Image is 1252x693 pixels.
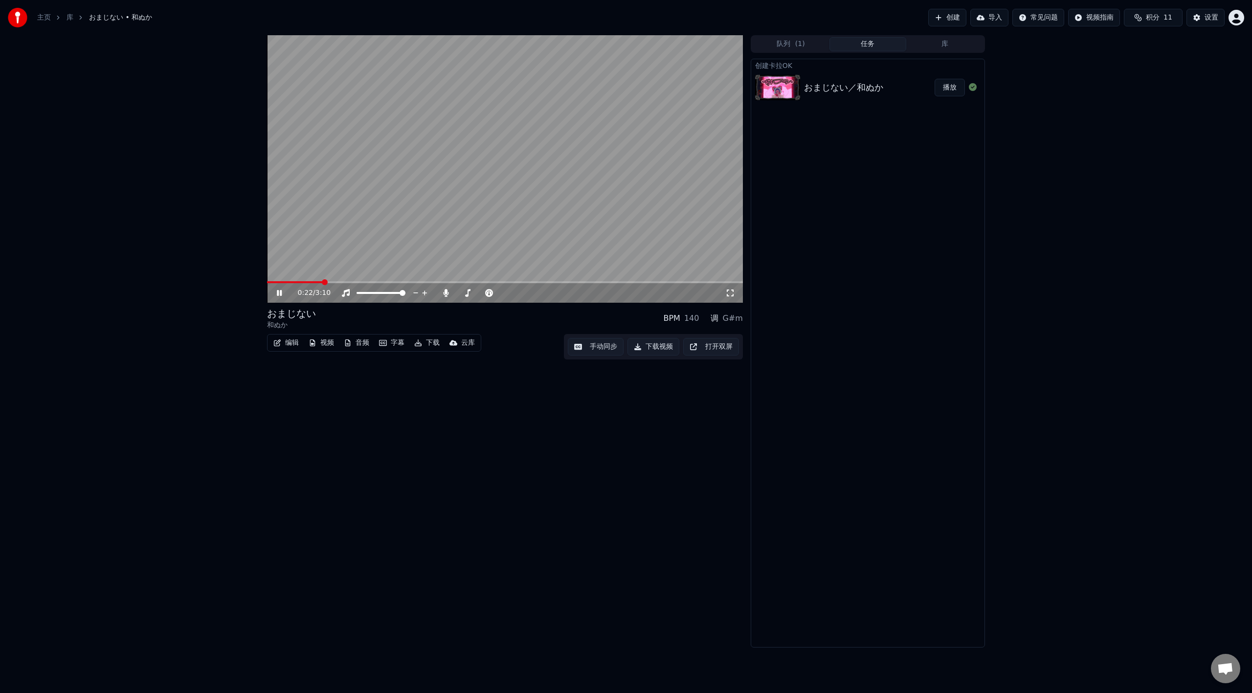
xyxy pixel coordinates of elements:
div: 创建卡拉OK [751,59,984,71]
button: 视频指南 [1068,9,1120,26]
span: 0:22 [298,288,313,298]
button: 队列 [752,37,829,51]
span: おまじない • 和ぬか [89,13,152,22]
nav: breadcrumb [37,13,152,22]
button: 视频 [305,336,338,350]
span: 积分 [1146,13,1160,22]
a: 库 [67,13,73,22]
div: / [298,288,321,298]
button: 积分11 [1124,9,1183,26]
div: 打開聊天 [1211,654,1240,683]
button: 库 [906,37,984,51]
div: おまじない [267,307,316,320]
div: おまじない／和ぬか [804,81,883,94]
button: 字幕 [375,336,408,350]
a: 主页 [37,13,51,22]
button: 音频 [340,336,373,350]
div: G#m [722,313,742,324]
div: BPM [663,313,680,324]
button: 打开双屏 [683,338,739,356]
button: 编辑 [269,336,303,350]
button: 设置 [1186,9,1225,26]
button: 任务 [829,37,907,51]
button: 下载 [410,336,444,350]
div: 和ぬか [267,320,316,330]
span: ( 1 ) [795,39,805,49]
img: youka [8,8,27,27]
button: 播放 [935,79,965,96]
button: 导入 [970,9,1008,26]
button: 下载视频 [627,338,679,356]
button: 手动同步 [568,338,624,356]
button: 常见问题 [1012,9,1064,26]
div: 设置 [1205,13,1218,22]
span: 11 [1163,13,1172,22]
span: 3:10 [315,288,331,298]
button: 创建 [928,9,966,26]
div: 云库 [461,338,475,348]
div: 140 [684,313,699,324]
div: 调 [711,313,718,324]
